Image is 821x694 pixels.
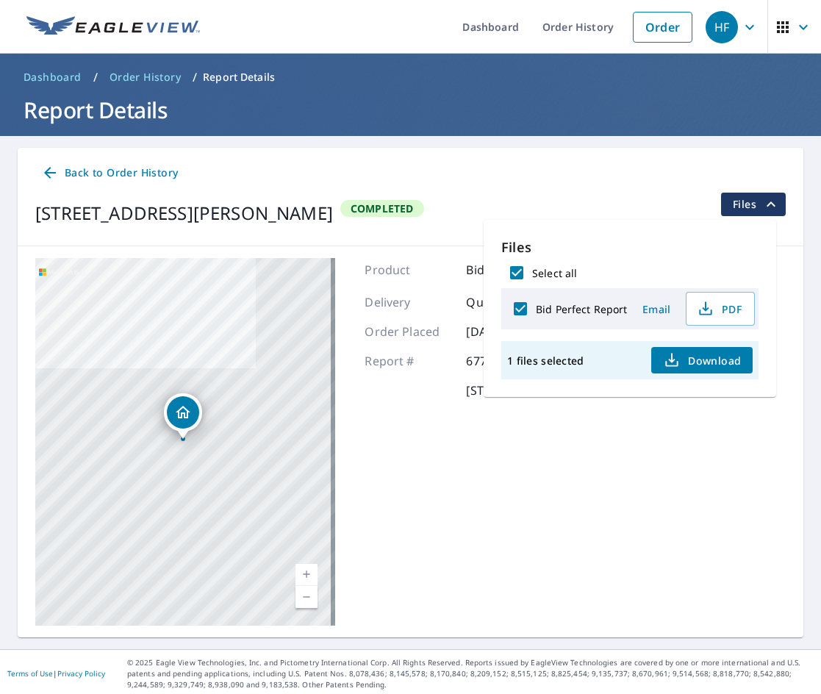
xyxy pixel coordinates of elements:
div: HF [706,11,738,43]
p: Delivery [365,293,453,311]
div: [STREET_ADDRESS][PERSON_NAME] [35,200,333,226]
p: © 2025 Eagle View Technologies, Inc. and Pictometry International Corp. All Rights Reserved. Repo... [127,657,814,690]
li: / [193,68,197,86]
span: PDF [695,300,742,318]
p: Bid Perfect [466,261,528,279]
button: filesDropdownBtn-67753833 [720,193,786,216]
h1: Report Details [18,95,803,125]
button: PDF [686,292,755,326]
a: Dashboard [18,65,87,89]
li: / [93,68,98,86]
span: Dashboard [24,70,82,85]
p: Report Details [203,70,275,85]
button: Email [633,298,680,321]
p: Order Placed [365,323,453,340]
a: Privacy Policy [57,668,105,679]
p: Report # [365,352,453,370]
button: Download [651,347,753,373]
img: EV Logo [26,16,200,38]
span: Completed [342,201,423,215]
p: 67753833 [466,352,554,370]
p: Product [365,261,453,279]
a: Terms of Use [7,668,53,679]
p: [DATE] [466,323,554,340]
label: Select all [532,266,577,280]
p: | [7,669,105,678]
div: Dropped pin, building 1, Residential property, 3045 Chamberlain St Deltona, FL 32738 [164,393,202,439]
span: Files [733,196,780,213]
a: Current Level 17, Zoom Out [295,586,318,608]
p: Quick [466,293,554,311]
p: Files [501,237,759,257]
nav: breadcrumb [18,65,803,89]
a: Order [633,12,692,43]
a: Back to Order History [35,160,184,187]
a: Order History [104,65,187,89]
p: 1 files selected [507,354,584,368]
span: Download [663,351,741,369]
label: Bid Perfect Report [536,302,627,316]
span: Email [639,302,674,316]
p: [STREET_ADDRESS][PERSON_NAME] [466,382,667,399]
a: Current Level 17, Zoom In [295,564,318,586]
span: Back to Order History [41,164,178,182]
span: Order History [110,70,181,85]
